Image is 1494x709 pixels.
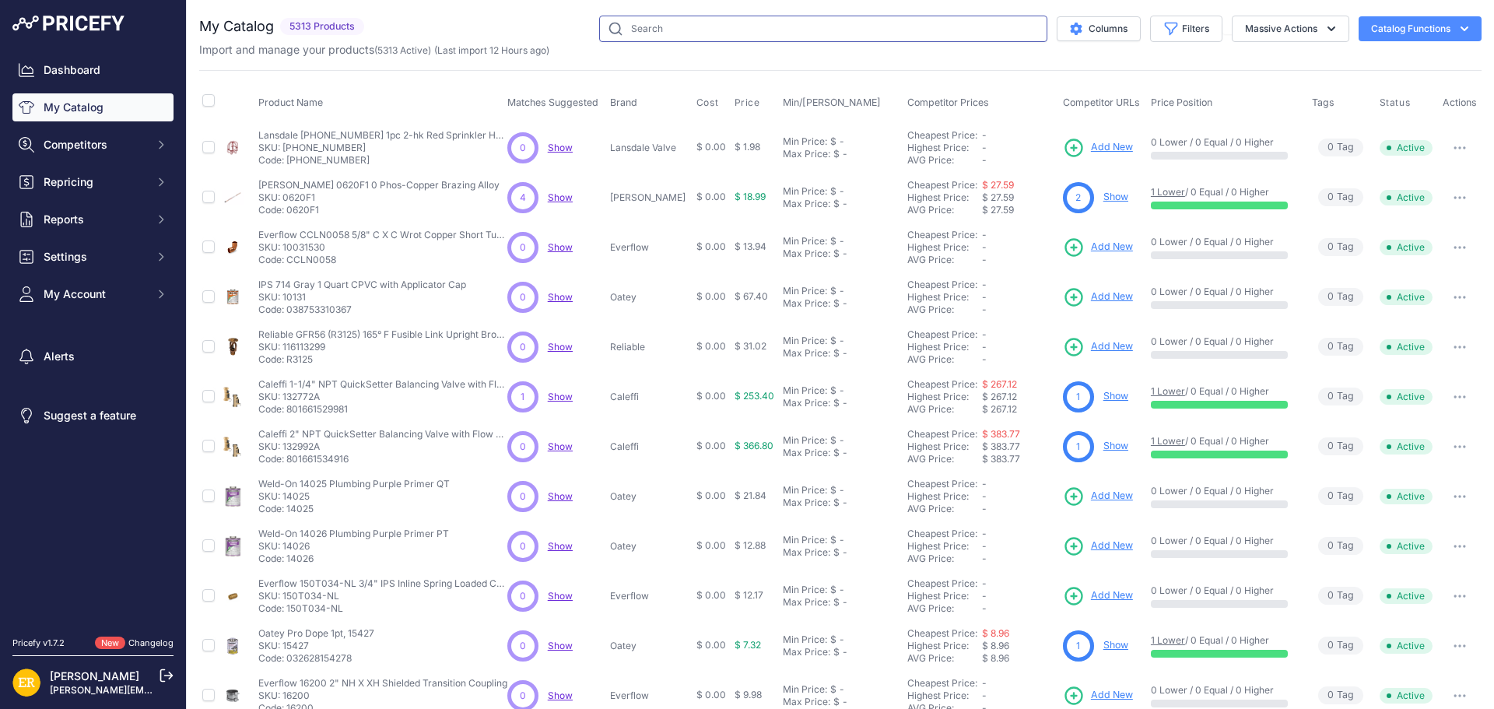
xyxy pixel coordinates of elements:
[548,291,573,303] a: Show
[982,503,987,514] span: -
[1380,290,1433,305] span: Active
[783,185,827,198] div: Min Price:
[1151,136,1296,149] p: 0 Lower / 0 Equal / 0 Higher
[1075,191,1081,205] span: 2
[982,179,1014,191] a: $ 27.59
[907,540,982,553] div: Highest Price:
[258,279,466,291] p: IPS 714 Gray 1 Quart CPVC with Applicator Cap
[1076,390,1080,404] span: 1
[1327,539,1334,553] span: 0
[12,243,174,271] button: Settings
[44,137,146,153] span: Competitors
[1151,186,1185,198] a: 1 Lower
[1063,137,1133,159] a: Add New
[258,341,507,353] p: SKU: 116113299
[1318,139,1363,156] span: Tag
[258,97,323,108] span: Product Name
[830,185,836,198] div: $
[258,428,507,440] p: Caleffi 2" NPT QuickSetter Balancing Valve with Flow Meter (12 - 50 Flow Scale GPM)
[258,503,450,515] p: Code: 14025
[907,129,977,141] a: Cheapest Price:
[982,191,1014,203] span: $ 27.59
[735,390,774,402] span: $ 253.40
[830,335,836,347] div: $
[520,290,526,304] span: 0
[833,397,840,409] div: $
[840,497,847,509] div: -
[520,440,526,454] span: 0
[836,335,844,347] div: -
[1359,16,1482,41] button: Catalog Functions
[907,279,977,290] a: Cheapest Price:
[982,378,1017,390] a: $ 267.12
[548,341,573,353] span: Show
[44,212,146,227] span: Reports
[907,627,977,639] a: Cheapest Price:
[982,129,987,141] span: -
[520,191,526,205] span: 4
[735,191,766,202] span: $ 18.99
[548,540,573,552] a: Show
[833,447,840,459] div: $
[12,280,174,308] button: My Account
[1151,435,1185,447] a: 1 Lower
[833,148,840,160] div: $
[258,378,507,391] p: Caleffi 1-1/4" NPT QuickSetter Balancing Valve with Flow Meter (5 - 19 Flow Scale GPM)
[907,577,977,589] a: Cheapest Price:
[735,141,760,153] span: $ 1.98
[836,434,844,447] div: -
[520,490,526,504] span: 0
[258,229,507,241] p: Everflow CCLN0058 5/8" C X C Wrot Copper Short Turn 90° Elbow
[1103,639,1128,651] a: Show
[1380,489,1433,504] span: Active
[12,205,174,233] button: Reports
[1443,97,1477,108] span: Actions
[907,490,982,503] div: Highest Price:
[836,235,844,247] div: -
[1318,388,1363,405] span: Tag
[258,528,449,540] p: Weld-On 14026 Plumbing Purple Primer PT
[520,141,526,155] span: 0
[1327,290,1334,304] span: 0
[982,291,987,303] span: -
[1380,190,1433,205] span: Active
[521,390,524,404] span: 1
[1091,539,1133,553] span: Add New
[199,42,549,58] p: Import and manage your products
[735,340,766,352] span: $ 31.02
[833,198,840,210] div: $
[982,241,987,253] span: -
[783,497,830,509] div: Max Price:
[783,384,827,397] div: Min Price:
[830,534,836,546] div: $
[1103,440,1128,451] a: Show
[783,347,830,360] div: Max Price:
[1151,485,1296,497] p: 0 Lower / 0 Equal / 0 Higher
[548,391,573,402] span: Show
[833,297,840,310] div: $
[1063,237,1133,258] a: Add New
[377,44,428,56] a: 5313 Active
[783,285,827,297] div: Min Price:
[258,403,507,416] p: Code: 801661529981
[1327,389,1334,404] span: 0
[907,403,982,416] div: AVG Price:
[836,534,844,546] div: -
[840,198,847,210] div: -
[1318,288,1363,306] span: Tag
[982,440,1020,452] span: $ 383.77
[548,690,573,701] span: Show
[12,56,174,618] nav: Sidebar
[783,484,827,497] div: Min Price:
[1091,290,1133,304] span: Add New
[783,397,830,409] div: Max Price:
[374,44,431,56] span: ( )
[907,142,982,154] div: Highest Price:
[610,142,690,154] p: Lansdale Valve
[50,669,139,683] a: [PERSON_NAME]
[907,154,982,167] div: AVG Price:
[1327,240,1334,254] span: 0
[548,241,573,253] span: Show
[830,384,836,397] div: $
[50,684,289,696] a: [PERSON_NAME][EMAIL_ADDRESS][DOMAIN_NAME]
